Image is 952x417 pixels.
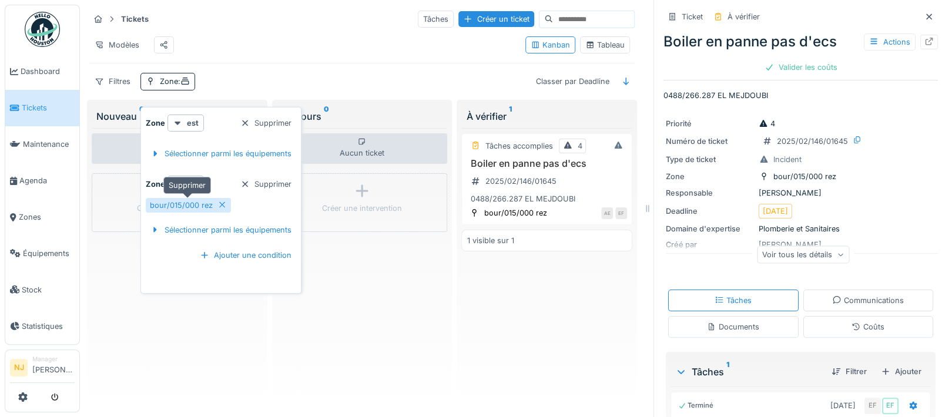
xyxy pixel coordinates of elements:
[832,295,904,306] div: Communications
[666,223,754,234] div: Domaine d'expertise
[715,295,752,306] div: Tâches
[467,193,627,204] div: 0488/266.287 EL MEJDOUBI
[146,222,296,238] div: Sélectionner parmi les équipements
[763,206,788,217] div: [DATE]
[137,203,217,214] div: Créer une intervention
[467,235,514,246] div: 1 visible sur 1
[146,117,165,129] strong: Zone
[92,133,263,164] div: Aucun ticket
[32,355,75,380] li: [PERSON_NAME]
[89,36,145,53] div: Modèles
[277,133,448,164] div: Aucun ticket
[458,11,534,27] div: Créer un ticket
[23,139,75,150] span: Maintenance
[324,109,329,123] sup: 0
[508,109,511,123] sup: 1
[484,207,547,218] div: bour/015/000 rez
[882,398,899,414] div: EF
[485,140,552,152] div: Tâches accomplies
[19,175,75,186] span: Agenda
[322,203,402,214] div: Créer une intervention
[531,39,570,51] div: Kanban
[32,355,75,364] div: Manager
[485,176,556,187] div: 2025/02/146/01645
[22,102,75,113] span: Tickets
[178,77,190,86] span: :
[876,364,926,379] div: Ajouter
[728,11,760,22] div: À vérifier
[236,176,296,192] div: Supprimer
[577,140,582,152] div: 4
[760,59,842,75] div: Valider les coûts
[773,154,802,165] div: Incident
[531,73,615,90] div: Classer par Deadline
[187,117,199,129] strong: est
[146,179,165,190] strong: Zone
[666,171,754,182] div: Zone
[10,359,28,376] li: NJ
[757,246,849,263] div: Voir tous les détails
[864,398,881,414] div: EF
[675,365,822,379] div: Tâches
[96,109,258,123] div: Nouveau
[163,177,211,194] div: Supprimer
[830,400,856,411] div: [DATE]
[418,11,454,28] div: Tâches
[22,284,75,295] span: Stock
[852,321,884,332] div: Coûts
[666,187,754,199] div: Responsable
[663,31,938,52] div: Boiler en panne pas d'ecs
[22,321,75,332] span: Statistiques
[281,109,443,123] div: En cours
[678,401,713,411] div: Terminé
[773,171,836,182] div: bour/015/000 rez
[467,158,627,169] h3: Boiler en panne pas d'ecs
[150,200,213,211] div: bour/015/000 rez
[663,90,938,101] p: 0488/266.287 EL MEJDOUBI
[615,207,627,219] div: EF
[682,11,703,22] div: Ticket
[236,115,296,131] div: Supprimer
[827,364,871,379] div: Filtrer
[666,154,754,165] div: Type de ticket
[777,136,848,147] div: 2025/02/146/01645
[666,206,754,217] div: Deadline
[585,39,625,51] div: Tableau
[601,207,613,219] div: AE
[146,146,296,162] div: Sélectionner parmi les équipements
[25,12,60,47] img: Badge_color-CXgf-gQk.svg
[864,33,916,51] div: Actions
[160,76,190,87] div: Zone
[726,365,729,379] sup: 1
[666,118,754,129] div: Priorité
[666,223,936,234] div: Plomberie et Sanitaires
[466,109,628,123] div: À vérifier
[195,247,296,263] div: Ajouter une condition
[707,321,759,332] div: Documents
[666,136,754,147] div: Numéro de ticket
[89,73,136,90] div: Filtres
[19,211,75,223] span: Zones
[116,14,153,25] strong: Tickets
[23,248,75,259] span: Équipements
[666,187,936,199] div: [PERSON_NAME]
[21,66,75,77] span: Dashboard
[759,118,775,129] div: 4
[139,109,145,123] sup: 0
